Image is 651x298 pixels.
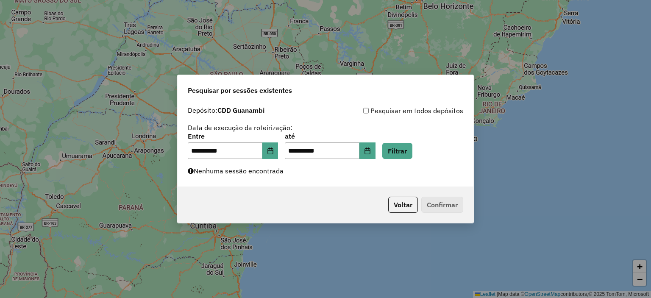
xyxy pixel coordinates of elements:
[188,105,264,115] label: Depósito:
[325,106,463,116] div: Pesquisar em todos depósitos
[217,106,264,114] strong: CDD Guanambi
[262,142,278,159] button: Choose Date
[188,85,292,95] span: Pesquisar por sessões existentes
[382,143,412,159] button: Filtrar
[188,123,292,133] label: Data de execução da roteirização:
[188,131,278,141] label: Entre
[388,197,418,213] button: Voltar
[285,131,375,141] label: até
[188,166,284,176] label: Nenhuma sessão encontrada
[359,142,376,159] button: Choose Date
